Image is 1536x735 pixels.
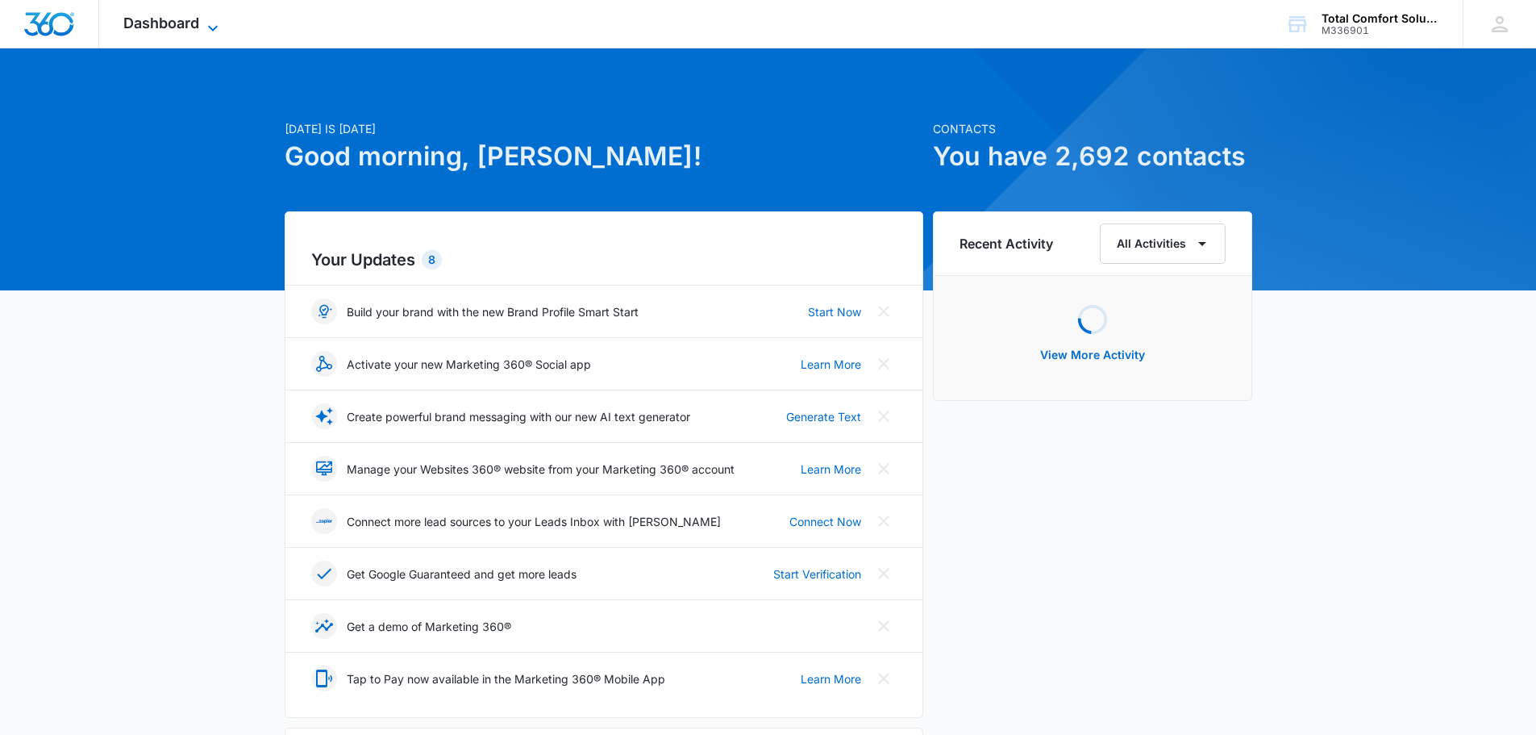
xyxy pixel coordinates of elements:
h1: You have 2,692 contacts [933,137,1252,176]
span: Dashboard [123,15,199,31]
button: Close [871,403,897,429]
p: Manage your Websites 360® website from your Marketing 360® account [347,461,735,478]
a: Learn More [801,670,861,687]
button: Close [871,456,897,482]
p: Activate your new Marketing 360® Social app [347,356,591,373]
p: Create powerful brand messaging with our new AI text generator [347,408,690,425]
h6: Recent Activity [959,234,1053,253]
p: Connect more lead sources to your Leads Inbox with [PERSON_NAME] [347,513,721,530]
button: Close [871,613,897,639]
p: [DATE] is [DATE] [285,120,923,137]
div: account name [1322,12,1439,25]
p: Get a demo of Marketing 360® [347,618,511,635]
a: Start Now [808,303,861,320]
button: All Activities [1100,223,1226,264]
h1: Good morning, [PERSON_NAME]! [285,137,923,176]
div: 8 [422,250,442,269]
a: Start Verification [773,566,861,583]
a: Learn More [801,461,861,478]
div: account id [1322,25,1439,36]
button: Close [871,299,897,324]
button: Close [871,351,897,377]
p: Build your brand with the new Brand Profile Smart Start [347,303,639,320]
a: Learn More [801,356,861,373]
button: Close [871,508,897,534]
button: Close [871,561,897,587]
p: Contacts [933,120,1252,137]
p: Get Google Guaranteed and get more leads [347,566,577,583]
button: Close [871,666,897,691]
a: Connect Now [789,513,861,530]
button: View More Activity [1024,336,1161,374]
p: Tap to Pay now available in the Marketing 360® Mobile App [347,670,665,687]
h2: Your Updates [311,248,897,272]
a: Generate Text [786,408,861,425]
